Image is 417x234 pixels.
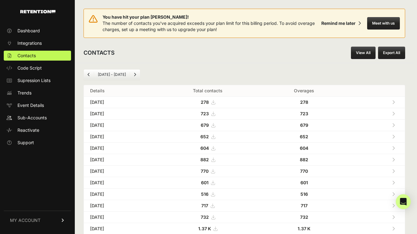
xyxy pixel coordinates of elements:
td: [DATE] [84,212,154,223]
button: Remind me later [319,18,363,29]
h2: CONTACTS [84,48,115,57]
a: View All [351,47,376,59]
strong: 723 [300,111,308,116]
td: [DATE] [84,166,154,177]
a: 1.37 K [198,226,217,231]
strong: 604 [200,145,209,151]
a: Trends [4,88,71,98]
strong: 516 [201,191,208,197]
a: 679 [201,122,215,128]
td: [DATE] [84,143,154,154]
th: Total contacts [154,85,262,97]
a: 604 [200,145,215,151]
td: [DATE] [84,108,154,120]
strong: 717 [201,203,208,208]
a: Code Script [4,63,71,73]
strong: 604 [300,145,308,151]
strong: 717 [301,203,308,208]
button: Export All [378,47,405,59]
a: 717 [201,203,214,208]
span: The number of contacts you've acquired exceeds your plan limit for this billing period. To avoid ... [103,21,315,32]
a: 601 [201,180,215,185]
a: 732 [201,214,215,220]
strong: 882 [300,157,308,162]
strong: 723 [201,111,209,116]
td: [DATE] [84,131,154,143]
strong: 652 [300,134,308,139]
strong: 601 [300,180,308,185]
a: Integrations [4,38,71,48]
strong: 732 [201,214,209,220]
td: [DATE] [84,177,154,189]
strong: 882 [200,157,209,162]
strong: 1.37 K [298,226,310,231]
span: Supression Lists [17,77,50,84]
span: Sub-Accounts [17,115,47,121]
a: Reactivate [4,125,71,135]
span: MY ACCOUNT [10,217,41,223]
li: [DATE] - [DATE] [94,72,130,77]
a: Contacts [4,51,71,61]
a: Previous [84,70,94,80]
span: Code Script [17,65,42,71]
span: Dashboard [17,28,40,34]
div: Remind me later [321,20,356,26]
strong: 278 [300,99,308,105]
span: Reactivate [17,127,39,133]
td: [DATE] [84,120,154,131]
strong: 516 [300,191,308,197]
td: [DATE] [84,97,154,108]
span: Contacts [17,53,36,59]
td: [DATE] [84,189,154,200]
a: Event Details [4,100,71,110]
strong: 278 [201,99,209,105]
span: Integrations [17,40,42,46]
td: [DATE] [84,154,154,166]
strong: 652 [200,134,209,139]
strong: 770 [300,168,308,174]
strong: 732 [300,214,308,220]
a: Supression Lists [4,76,71,85]
a: MY ACCOUNT [4,211,71,230]
img: Retention.com [20,10,55,13]
a: 652 [200,134,215,139]
div: Open Intercom Messenger [396,194,411,209]
button: Meet with us [367,17,400,30]
th: Details [84,85,154,97]
a: Dashboard [4,26,71,36]
strong: 601 [201,180,208,185]
a: Support [4,138,71,148]
a: Sub-Accounts [4,113,71,123]
span: Support [17,140,34,146]
span: You have hit your plan [PERSON_NAME]! [103,14,319,20]
strong: 1.37 K [198,226,211,231]
td: [DATE] [84,200,154,212]
a: 882 [200,157,215,162]
strong: 679 [300,122,308,128]
strong: 679 [201,122,209,128]
th: Overages [262,85,346,97]
span: Trends [17,90,31,96]
a: 278 [201,99,215,105]
a: 516 [201,191,215,197]
a: 770 [201,168,215,174]
a: Next [130,70,140,80]
span: Event Details [17,102,44,108]
a: 723 [201,111,215,116]
strong: 770 [201,168,208,174]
